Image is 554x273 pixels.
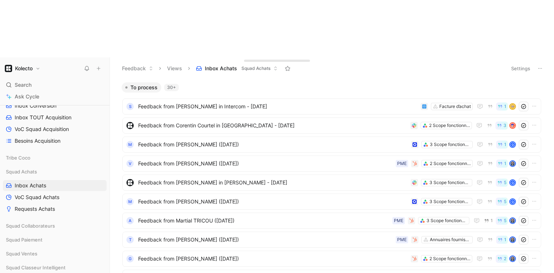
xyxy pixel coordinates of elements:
div: Squad Classeur Intelligent [3,262,107,273]
div: V [126,160,134,167]
span: Feedback from [PERSON_NAME] ([DATE]) [138,159,393,168]
a: Inbox Achats [3,180,107,191]
button: 1 [496,102,508,111]
img: Kolecto [5,65,12,72]
span: VoC Squad Acquisition [15,126,69,133]
button: 1 [496,160,508,168]
div: PME [397,160,407,167]
span: Besoins Acquisition [15,137,60,145]
div: 2 Scope fonctionnels [430,160,471,167]
div: 3 Scope fonctionnels [426,217,468,224]
div: 3 Scope fonctionnels [429,198,470,205]
a: Besoins Acquisition [3,135,107,146]
img: avatar [510,218,515,223]
div: PME [394,217,403,224]
div: Tribe GrowthInbox Lead GenInbox ConversionInbox TOUT AcquisitionVoC Squad AcquisitionBesoins Acqu... [3,75,107,146]
button: Views [164,63,185,74]
a: VoC Squad Achats [3,192,107,203]
button: Feedback [119,63,156,74]
span: Feedback from [PERSON_NAME] in Intercom - [DATE] [138,102,418,111]
a: VoC Squad Acquisition [3,124,107,135]
div: Squad AchatsInbox AchatsVoC Squad AchatsRequests Achats [3,166,107,214]
div: Tribe Coco [3,152,107,163]
button: 2 [496,255,508,263]
img: avatar [510,161,515,166]
span: 5 [504,199,506,204]
a: GFeedback from [PERSON_NAME] ([DATE])2 Scope fonctionnels2avatar [122,251,541,267]
a: VFeedback from [PERSON_NAME] ([DATE])2 Scope fonctionnelsPME1avatar [122,156,541,172]
div: M [126,198,134,205]
div: Annuaires fournisseur [430,236,471,243]
span: Requests Achats [15,205,55,213]
button: 1 [483,217,494,225]
div: Squad Collaborateurs [3,220,107,231]
a: logoFeedback from Corentin Courtel in [GEOGRAPHIC_DATA] - [DATE]2 Scope fonctionnels3avatar [122,117,541,134]
img: avatar [510,237,515,242]
div: T [126,236,134,243]
a: Ask Cycle [3,91,107,102]
div: Squad Collaborateurs [3,220,107,233]
div: Squad Paiement [3,234,107,247]
button: Settings [508,63,533,74]
button: 1 [496,236,508,244]
a: logoFeedback from [PERSON_NAME] in [PERSON_NAME] - [DATE]3 Scope fonctionnels5Q [122,175,541,191]
span: 5 [504,218,506,223]
span: Search [15,81,32,89]
div: Q [510,199,515,204]
a: MFeedback from [PERSON_NAME] ([DATE])3 Scope fonctionnels5Q [122,194,541,210]
button: 3 [495,121,508,130]
a: TFeedback from [PERSON_NAME] ([DATE])Annuaires fournisseurPME1avatar [122,232,541,248]
div: G [126,255,134,262]
span: 1 [504,104,506,109]
span: 5 [504,180,506,185]
div: S [126,103,134,110]
div: 2 Scope fonctionnels [429,255,470,262]
span: 3 [503,123,506,128]
img: avatar [510,256,515,261]
button: KolectoKolecto [3,63,42,74]
div: Q [510,180,515,185]
span: Feedback from Martial TRICOU ([DATE]) [138,216,389,225]
div: M [126,141,134,148]
span: VoC Squad Achats [15,194,59,201]
button: 1 [496,141,508,149]
img: avatar [510,104,515,109]
h1: Kolecto [15,65,33,72]
span: Tribe Coco [6,154,30,161]
div: PME [397,236,407,243]
a: SFeedback from [PERSON_NAME] in Intercom - [DATE]Facture d’achat1avatar [122,98,541,115]
span: Feedback from [PERSON_NAME] ([DATE]) [138,254,408,263]
span: Feedback from [PERSON_NAME] ([DATE]) [138,235,393,244]
div: Facture d’achat [439,103,471,110]
span: Squad Achats [6,168,37,175]
img: logo [126,179,134,186]
img: logo [126,122,134,129]
button: 5 [496,179,508,187]
div: Squad Ventes [3,248,107,259]
div: Squad Ventes [3,248,107,261]
a: Inbox TOUT Acquisition [3,112,107,123]
button: 5 [496,217,508,225]
div: A [126,217,134,224]
span: 1 [491,218,493,223]
span: Feedback from [PERSON_NAME] ([DATE]) [138,140,408,149]
div: Tribe Coco [3,152,107,165]
div: Squad Paiement [3,234,107,245]
span: 1 [504,238,506,242]
span: Squad Classeur Intelligent [6,264,66,271]
a: MFeedback from [PERSON_NAME] ([DATE])3 Scope fonctionnels1Q [122,136,541,153]
span: Inbox Conversion [15,102,56,109]
button: 5 [496,198,508,206]
span: 2 [504,257,506,261]
div: Search [3,79,107,90]
div: Q [510,142,515,147]
a: Inbox Conversion [3,100,107,111]
div: 3 Scope fonctionnels [429,179,470,186]
span: Feedback from Corentin Courtel in [GEOGRAPHIC_DATA] - [DATE] [138,121,407,130]
span: Squad Paiement [6,236,43,243]
span: Squad Ventes [6,250,37,257]
span: To process [130,84,158,91]
button: Inbox AchatsSquad Achats [193,63,281,74]
span: Squad Collaborateurs [6,222,55,229]
span: Feedback from [PERSON_NAME] ([DATE]) [138,197,408,206]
